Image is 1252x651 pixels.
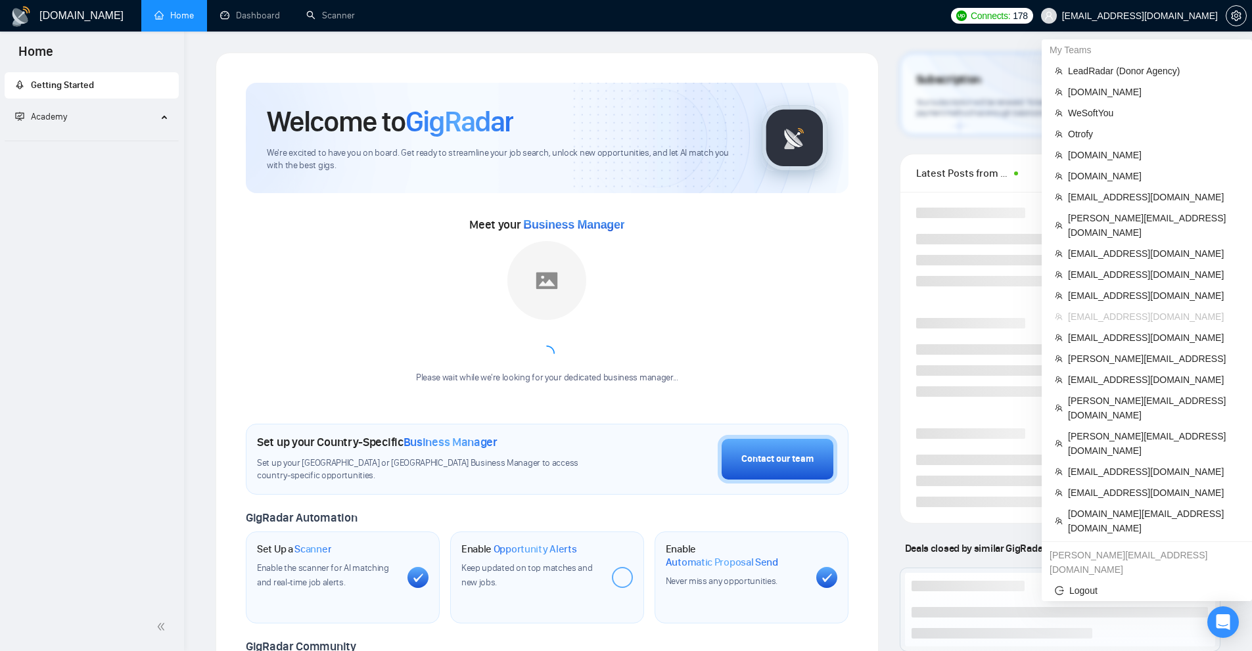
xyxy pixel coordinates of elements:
span: fund-projection-screen [15,112,24,121]
li: Getting Started [5,72,179,99]
span: Academy [15,111,67,122]
span: team [1055,404,1063,412]
span: WeSoftYou [1068,106,1239,120]
span: team [1055,517,1063,525]
span: team [1055,468,1063,476]
span: Getting Started [31,79,94,91]
span: team [1055,313,1063,321]
span: team [1055,88,1063,96]
img: placeholder.png [507,241,586,320]
span: team [1055,271,1063,279]
div: Open Intercom Messenger [1207,606,1239,638]
h1: Set Up a [257,543,331,556]
span: Business Manager [404,435,498,449]
img: logo [11,6,32,27]
span: [PERSON_NAME][EMAIL_ADDRESS][DOMAIN_NAME] [1068,211,1239,240]
span: team [1055,130,1063,138]
div: Contact our team [741,452,814,466]
span: GigRadar Automation [246,510,357,525]
div: Please wait while we're looking for your dedicated business manager... [408,372,686,384]
span: Opportunity Alerts [494,543,577,556]
span: [DOMAIN_NAME] [1068,169,1239,183]
span: Keep updated on top matches and new jobs. [461,562,593,588]
span: logout [1055,586,1064,595]
span: rocket [15,80,24,89]
img: upwork-logo.png [956,11,967,21]
img: gigradar-logo.png [762,105,827,171]
span: [EMAIL_ADDRESS][DOMAIN_NAME] [1068,464,1239,479]
span: [EMAIL_ADDRESS][DOMAIN_NAME] [1068,330,1239,345]
span: team [1055,193,1063,201]
span: loading [539,346,555,361]
span: team [1055,292,1063,300]
span: [PERSON_NAME][EMAIL_ADDRESS][DOMAIN_NAME] [1068,429,1239,458]
span: [EMAIL_ADDRESS][DOMAIN_NAME] [1068,372,1239,387]
span: Enable the scanner for AI matching and real-time job alerts. [257,562,389,588]
span: Otrofy [1068,127,1239,141]
span: We're excited to have you on board. Get ready to streamline your job search, unlock new opportuni... [267,147,741,172]
span: Academy [31,111,67,122]
a: setting [1226,11,1247,21]
span: [EMAIL_ADDRESS][DOMAIN_NAME] [1068,190,1239,204]
span: team [1055,221,1063,229]
span: Meet your [469,217,624,232]
span: team [1055,109,1063,117]
span: team [1055,67,1063,75]
span: [EMAIL_ADDRESS][DOMAIN_NAME] [1068,485,1239,500]
a: homeHome [154,10,194,21]
div: My Teams [1042,39,1252,60]
span: Never miss any opportunities. [666,575,777,587]
span: [DOMAIN_NAME] [1068,85,1239,99]
span: setting [1226,11,1246,21]
span: GigRadar [406,104,513,139]
span: team [1055,376,1063,384]
span: Business Manager [523,218,624,231]
span: [PERSON_NAME][EMAIL_ADDRESS][DOMAIN_NAME] [1068,393,1239,422]
li: Academy Homepage [5,135,179,144]
span: [PERSON_NAME][EMAIL_ADDRESS] [1068,351,1239,366]
span: [DOMAIN_NAME] [1068,148,1239,162]
span: Scanner [294,543,331,556]
a: dashboardDashboard [220,10,280,21]
span: Logout [1055,583,1239,598]
button: setting [1226,5,1247,26]
span: team [1055,334,1063,342]
span: LeadRadar (Donor Agency) [1068,64,1239,78]
span: Deals closed by similar GigRadar users [900,537,1078,560]
h1: Welcome to [267,104,513,139]
span: [EMAIL_ADDRESS][DOMAIN_NAME] [1068,309,1239,324]
span: team [1055,151,1063,159]
span: double-left [156,620,170,633]
span: [EMAIL_ADDRESS][DOMAIN_NAME] [1068,267,1239,282]
span: Automatic Proposal Send [666,556,778,569]
h1: Enable [461,543,577,556]
span: Your subscription will be renewed. To keep things running smoothly, make sure your payment method... [916,97,1184,118]
span: Subscription [916,69,981,91]
span: team [1055,172,1063,180]
h1: Enable [666,543,806,568]
span: 178 [1013,9,1027,23]
span: Home [8,42,64,70]
div: oleksandr.b+1@gigradar.io [1042,545,1252,580]
span: [EMAIL_ADDRESS][DOMAIN_NAME] [1068,288,1239,303]
span: [EMAIL_ADDRESS][DOMAIN_NAME] [1068,246,1239,261]
span: Connects: [971,9,1010,23]
span: [DOMAIN_NAME][EMAIL_ADDRESS][DOMAIN_NAME] [1068,506,1239,535]
h1: Set up your Country-Specific [257,435,498,449]
span: team [1055,355,1063,363]
span: team [1055,489,1063,497]
span: team [1055,439,1063,447]
span: team [1055,250,1063,258]
a: searchScanner [306,10,355,21]
span: Latest Posts from the GigRadar Community [916,165,1010,181]
span: Set up your [GEOGRAPHIC_DATA] or [GEOGRAPHIC_DATA] Business Manager to access country-specific op... [257,457,605,482]
span: user [1044,11,1054,20]
button: Contact our team [718,435,837,483]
